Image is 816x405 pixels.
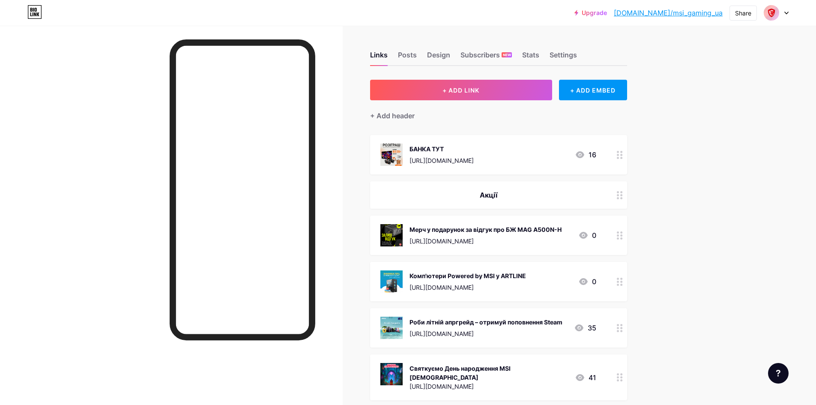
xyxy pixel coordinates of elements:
[409,283,526,292] div: [URL][DOMAIN_NAME]
[380,363,403,385] img: Святкуємо День народження MSI 2025
[380,144,403,166] img: БАНКА ТУТ
[398,50,417,65] div: Posts
[559,80,627,100] div: + ADD EMBED
[409,329,562,338] div: [URL][DOMAIN_NAME]
[409,237,562,246] div: [URL][DOMAIN_NAME]
[370,111,415,121] div: + Add header
[522,50,539,65] div: Stats
[409,156,474,165] div: [URL][DOMAIN_NAME]
[370,80,552,100] button: + ADD LINK
[575,150,596,160] div: 16
[735,9,751,18] div: Share
[409,271,526,280] div: Комп'ютери Powered by MSI у ARTLINE
[574,323,596,333] div: 35
[575,372,596,383] div: 41
[763,5,780,21] img: Halina Krombet
[578,276,596,287] div: 0
[409,318,562,327] div: Роби літній апргрейд – отримуй поповнення Steam
[380,317,403,339] img: Роби літній апргрейд – отримуй поповнення Steam
[409,382,568,391] div: [URL][DOMAIN_NAME]
[409,225,562,234] div: Мерч у подарунок за відгук про БЖ MAG A500N-H
[578,230,596,240] div: 0
[614,8,723,18] a: [DOMAIN_NAME]/msi_gaming_ua
[409,144,474,153] div: БАНКА ТУТ
[550,50,577,65] div: Settings
[409,364,568,382] div: Святкуємо День народження MSI [DEMOGRAPHIC_DATA]
[380,190,596,200] div: Акції
[503,52,511,57] span: NEW
[370,50,388,65] div: Links
[442,87,479,94] span: + ADD LINK
[380,224,403,246] img: Мерч у подарунок за відгук про БЖ MAG A500N-H
[574,9,607,16] a: Upgrade
[427,50,450,65] div: Design
[460,50,512,65] div: Subscribers
[380,270,403,293] img: Комп'ютери Powered by MSI у ARTLINE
